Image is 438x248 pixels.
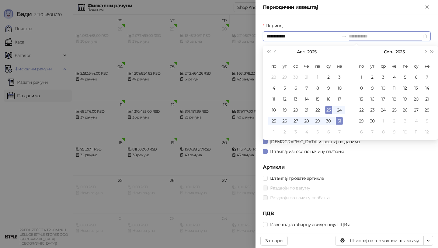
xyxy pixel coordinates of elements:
[263,210,431,217] h5: ПДВ
[389,72,400,83] td: 2025-09-04
[323,115,334,126] td: 2025-08-30
[367,105,378,115] td: 2025-09-23
[303,95,310,103] div: 14
[312,105,323,115] td: 2025-08-22
[358,106,365,114] div: 22
[369,106,376,114] div: 23
[314,128,321,136] div: 5
[422,115,433,126] td: 2025-10-05
[369,73,376,81] div: 2
[380,117,387,125] div: 1
[389,115,400,126] td: 2025-10-02
[367,83,378,94] td: 2025-09-09
[301,72,312,83] td: 2025-07-31
[312,61,323,72] th: пе
[401,95,409,103] div: 19
[389,126,400,137] td: 2025-10-09
[290,105,301,115] td: 2025-08-20
[411,61,422,72] th: су
[334,94,345,105] td: 2025-08-17
[378,83,389,94] td: 2025-09-10
[411,72,422,83] td: 2025-09-06
[358,73,365,81] div: 1
[378,94,389,105] td: 2025-09-17
[422,83,433,94] td: 2025-09-14
[358,117,365,125] div: 29
[367,115,378,126] td: 2025-09-30
[303,128,310,136] div: 4
[391,84,398,92] div: 11
[323,83,334,94] td: 2025-08-09
[367,61,378,72] th: ут
[312,72,323,83] td: 2025-08-01
[401,73,409,81] div: 5
[272,46,279,58] button: Претходни месец (PageUp)
[266,33,339,40] input: Период
[367,72,378,83] td: 2025-09-02
[301,94,312,105] td: 2025-08-14
[325,128,332,136] div: 6
[268,83,279,94] td: 2025-08-04
[281,95,288,103] div: 12
[401,84,409,92] div: 12
[412,117,420,125] div: 4
[367,126,378,137] td: 2025-10-07
[303,84,310,92] div: 7
[323,126,334,137] td: 2025-09-06
[301,105,312,115] td: 2025-08-21
[279,105,290,115] td: 2025-08-19
[378,126,389,137] td: 2025-10-08
[412,84,420,92] div: 13
[358,84,365,92] div: 8
[400,83,411,94] td: 2025-09-12
[358,128,365,136] div: 6
[290,61,301,72] th: ср
[270,73,277,81] div: 28
[412,128,420,136] div: 11
[389,105,400,115] td: 2025-09-25
[292,95,299,103] div: 13
[356,126,367,137] td: 2025-10-06
[423,84,431,92] div: 14
[378,115,389,126] td: 2025-10-01
[400,72,411,83] td: 2025-09-05
[268,94,279,105] td: 2025-08-11
[290,72,301,83] td: 2025-07-30
[301,126,312,137] td: 2025-09-04
[281,84,288,92] div: 5
[380,95,387,103] div: 17
[279,126,290,137] td: 2025-09-02
[268,115,279,126] td: 2025-08-25
[301,83,312,94] td: 2025-08-07
[389,61,400,72] th: че
[367,94,378,105] td: 2025-09-16
[270,106,277,114] div: 18
[334,61,345,72] th: не
[342,34,346,39] span: swap-right
[325,84,332,92] div: 9
[378,72,389,83] td: 2025-09-03
[323,61,334,72] th: су
[369,128,376,136] div: 7
[325,106,332,114] div: 23
[268,126,279,137] td: 2025-09-01
[292,117,299,125] div: 27
[307,46,316,58] button: Изабери годину
[342,34,346,39] span: to
[279,115,290,126] td: 2025-08-26
[325,95,332,103] div: 16
[314,73,321,81] div: 1
[268,61,279,72] th: по
[292,73,299,81] div: 30
[303,73,310,81] div: 31
[279,94,290,105] td: 2025-08-12
[422,72,433,83] td: 2025-09-07
[312,126,323,137] td: 2025-09-05
[314,106,321,114] div: 22
[391,73,398,81] div: 4
[400,115,411,126] td: 2025-10-03
[401,117,409,125] div: 3
[268,105,279,115] td: 2025-08-18
[335,236,424,246] button: Штампај на термалном штампачу
[334,105,345,115] td: 2025-08-24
